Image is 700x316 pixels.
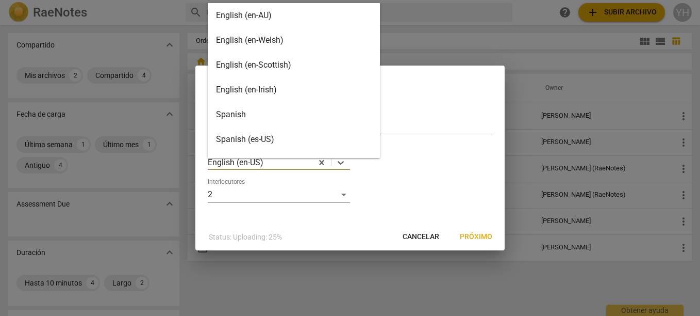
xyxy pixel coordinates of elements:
p: English (en-US) [208,156,263,168]
label: Interlocutores [208,179,245,185]
span: Cancelar [403,232,439,242]
div: English (en-Scottish) [208,53,380,77]
div: German [208,152,380,177]
button: Próximo [452,228,501,246]
span: Próximo [460,232,492,242]
div: Spanish (es-US) [208,127,380,152]
div: Spanish [208,102,380,127]
button: Cancelar [394,228,447,246]
div: English (en-Irish) [208,77,380,102]
div: English (en-Welsh) [208,28,380,53]
div: 2 [208,186,350,203]
p: Status: Uploading: 25% [209,232,282,243]
div: English (en-AU) [208,3,380,28]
